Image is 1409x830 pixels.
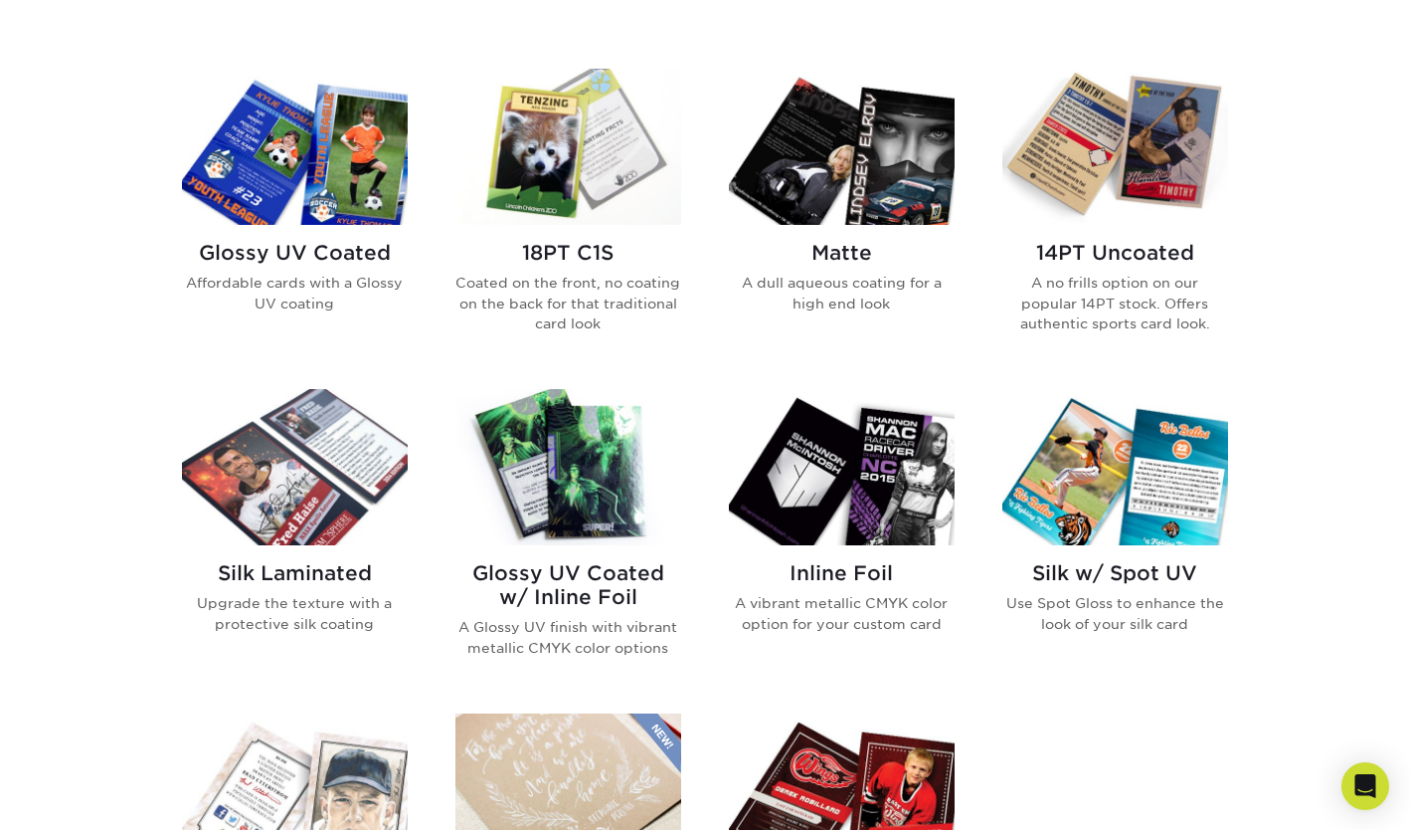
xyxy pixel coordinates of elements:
p: A vibrant metallic CMYK color option for your custom card [729,593,955,634]
a: Silk Laminated Trading Cards Silk Laminated Upgrade the texture with a protective silk coating [182,389,408,690]
a: Glossy UV Coated w/ Inline Foil Trading Cards Glossy UV Coated w/ Inline Foil A Glossy UV finish ... [455,389,681,690]
a: Matte Trading Cards Matte A dull aqueous coating for a high end look [729,69,955,365]
p: Affordable cards with a Glossy UV coating [182,273,408,313]
h2: Silk Laminated [182,561,408,585]
h2: Silk w/ Spot UV [1002,561,1228,585]
a: 14PT Uncoated Trading Cards 14PT Uncoated A no frills option on our popular 14PT stock. Offers au... [1002,69,1228,365]
p: A dull aqueous coating for a high end look [729,273,955,313]
h2: 14PT Uncoated [1002,241,1228,265]
img: Inline Foil Trading Cards [729,389,955,545]
img: Glossy UV Coated Trading Cards [182,69,408,225]
p: A Glossy UV finish with vibrant metallic CMYK color options [455,617,681,658]
img: Glossy UV Coated w/ Inline Foil Trading Cards [455,389,681,545]
img: 14PT Uncoated Trading Cards [1002,69,1228,225]
a: Inline Foil Trading Cards Inline Foil A vibrant metallic CMYK color option for your custom card [729,389,955,690]
h2: Inline Foil [729,561,955,585]
img: 18PT C1S Trading Cards [455,69,681,225]
p: Upgrade the texture with a protective silk coating [182,593,408,634]
h2: Glossy UV Coated w/ Inline Foil [455,561,681,609]
a: Glossy UV Coated Trading Cards Glossy UV Coated Affordable cards with a Glossy UV coating [182,69,408,365]
a: 18PT C1S Trading Cards 18PT C1S Coated on the front, no coating on the back for that traditional ... [455,69,681,365]
img: Silk Laminated Trading Cards [182,389,408,545]
p: Coated on the front, no coating on the back for that traditional card look [455,273,681,333]
h2: Glossy UV Coated [182,241,408,265]
h2: Matte [729,241,955,265]
p: A no frills option on our popular 14PT stock. Offers authentic sports card look. [1002,273,1228,333]
img: Silk w/ Spot UV Trading Cards [1002,389,1228,545]
img: New Product [631,714,681,773]
h2: 18PT C1S [455,241,681,265]
a: Silk w/ Spot UV Trading Cards Silk w/ Spot UV Use Spot Gloss to enhance the look of your silk card [1002,389,1228,690]
p: Use Spot Gloss to enhance the look of your silk card [1002,593,1228,634]
img: Matte Trading Cards [729,69,955,225]
div: Open Intercom Messenger [1341,762,1389,810]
